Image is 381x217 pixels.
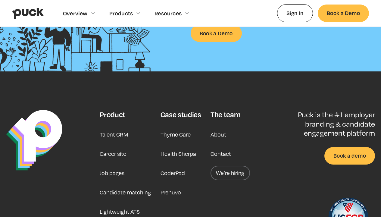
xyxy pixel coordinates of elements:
div: Product [100,110,125,119]
a: Contact [211,146,231,161]
a: Thyme Care [161,127,191,142]
a: Candidate matching [100,185,151,200]
a: Sign In [277,4,313,22]
a: Talent CRM [100,127,128,142]
div: Overview [63,10,88,17]
a: Book a demo [324,147,375,164]
p: Puck is the #1 employer branding & candidate engagement platform [287,110,375,137]
div: Case studies [161,110,201,119]
div: Resources [155,10,182,17]
a: Prenuvo [161,185,181,200]
div: Products [109,10,133,17]
img: Puck Logo [6,110,62,171]
a: Career site [100,146,126,161]
a: About [211,127,226,142]
div: The team [211,110,240,119]
a: CoderPad [161,166,185,180]
a: We’re hiring [211,166,250,180]
a: Book a Demo [191,25,242,42]
a: Book a Demo [318,5,369,22]
a: Job pages [100,166,124,180]
a: Health Sherpa [161,146,196,161]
